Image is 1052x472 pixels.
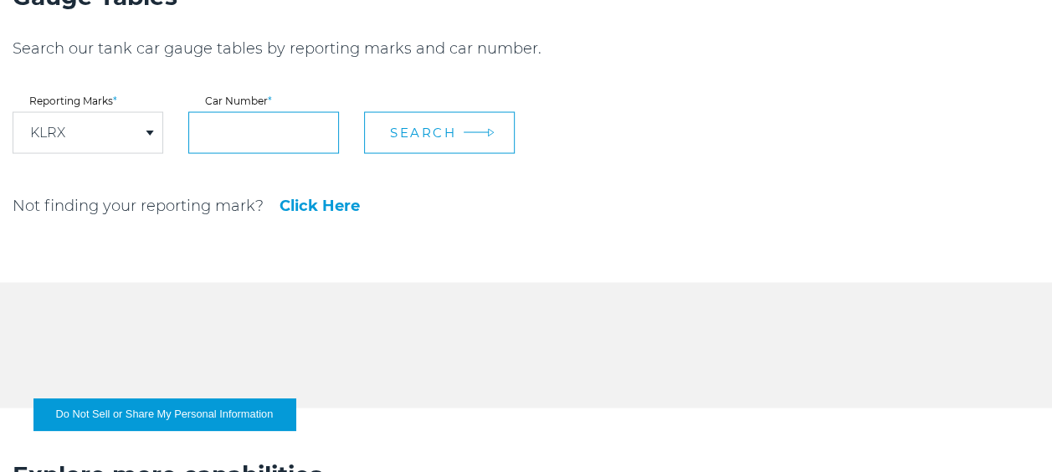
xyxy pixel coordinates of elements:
p: Not finding your reporting mark? [13,195,264,215]
img: arrow [488,128,495,137]
p: Search our tank car gauge tables by reporting marks and car number. [13,38,778,58]
button: Do Not Sell or Share My Personal Information [33,398,295,430]
span: Search [390,124,456,140]
a: Click Here [280,198,360,213]
label: Reporting Marks [13,95,163,105]
a: KLRX [30,126,65,139]
label: Car Number [188,95,339,105]
button: Search arrow arrow [364,111,515,153]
